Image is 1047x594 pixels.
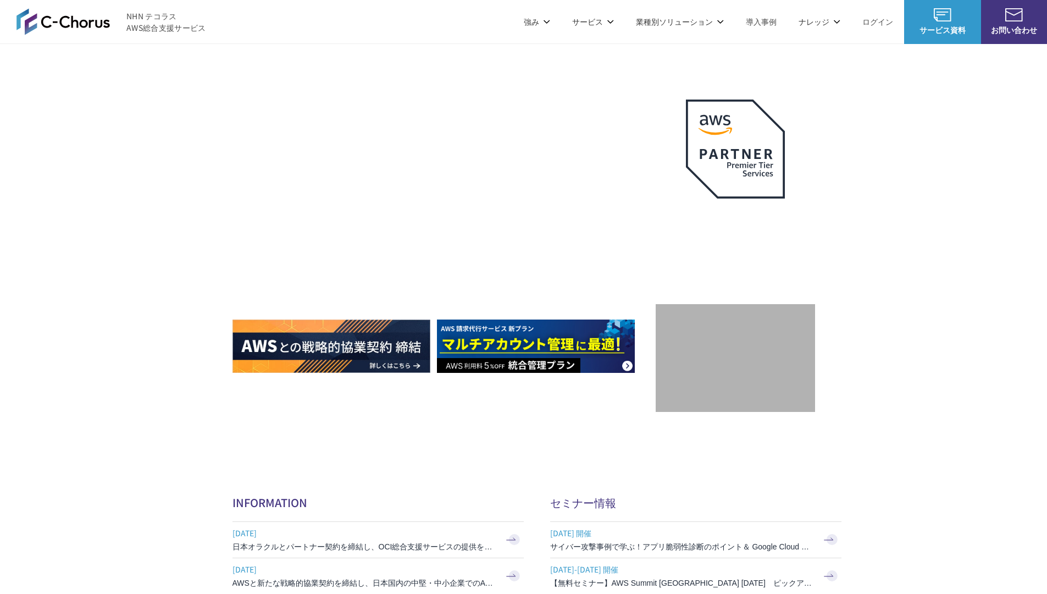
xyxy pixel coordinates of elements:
a: AWS総合支援サービス C-Chorus NHN テコラスAWS総合支援サービス [16,8,206,35]
a: [DATE] AWSと新たな戦略的協業契約を締結し、日本国内の中堅・中小企業でのAWS活用を加速 [232,558,524,594]
span: お問い合わせ [981,24,1047,36]
img: AWS総合支援サービス C-Chorus [16,8,110,35]
img: AWS請求代行サービス 統合管理プラン [437,320,635,373]
span: [DATE] [232,525,496,541]
a: ログイン [862,16,893,28]
p: サービス [572,16,614,28]
a: [DATE]-[DATE] 開催 【無料セミナー】AWS Summit [GEOGRAPHIC_DATA] [DATE] ピックアップセッション [550,558,841,594]
span: [DATE] 開催 [550,525,814,541]
p: AWSの導入からコスト削減、 構成・運用の最適化からデータ活用まで 規模や業種業態を問わない マネージドサービスで [232,122,656,170]
span: サービス資料 [904,24,981,36]
a: [DATE] 開催 サイバー攻撃事例で学ぶ！アプリ脆弱性診断のポイント＆ Google Cloud セキュリティ対策 [550,522,841,558]
h3: 【無料セミナー】AWS Summit [GEOGRAPHIC_DATA] [DATE] ピックアップセッション [550,577,814,588]
span: [DATE] [232,561,496,577]
img: 契約件数 [678,321,793,401]
p: 業種別ソリューション [636,16,724,28]
a: [DATE] 日本オラクルとパートナー契約を締結し、OCI総合支援サービスの提供を開始 [232,522,524,558]
span: [DATE]-[DATE] 開催 [550,561,814,577]
p: 強み [524,16,550,28]
h3: サイバー攻撃事例で学ぶ！アプリ脆弱性診断のポイント＆ Google Cloud セキュリティ対策 [550,541,814,552]
span: NHN テコラス AWS総合支援サービス [126,10,206,34]
em: AWS [723,212,747,228]
img: AWSとの戦略的協業契約 締結 [232,320,430,373]
h2: INFORMATION [232,494,524,510]
h3: AWSと新たな戦略的協業契約を締結し、日本国内の中堅・中小企業でのAWS活用を加速 [232,577,496,588]
a: 導入事例 [746,16,777,28]
img: AWSプレミアティアサービスパートナー [686,100,785,199]
p: ナレッジ [799,16,840,28]
h2: セミナー情報 [550,494,841,510]
p: 最上位プレミアティア サービスパートナー [673,212,798,254]
img: お問い合わせ [1005,8,1023,21]
img: AWS総合支援サービス C-Chorus サービス資料 [934,8,951,21]
h1: AWS ジャーニーの 成功を実現 [232,181,656,287]
h3: 日本オラクルとパートナー契約を締結し、OCI総合支援サービスの提供を開始 [232,541,496,552]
